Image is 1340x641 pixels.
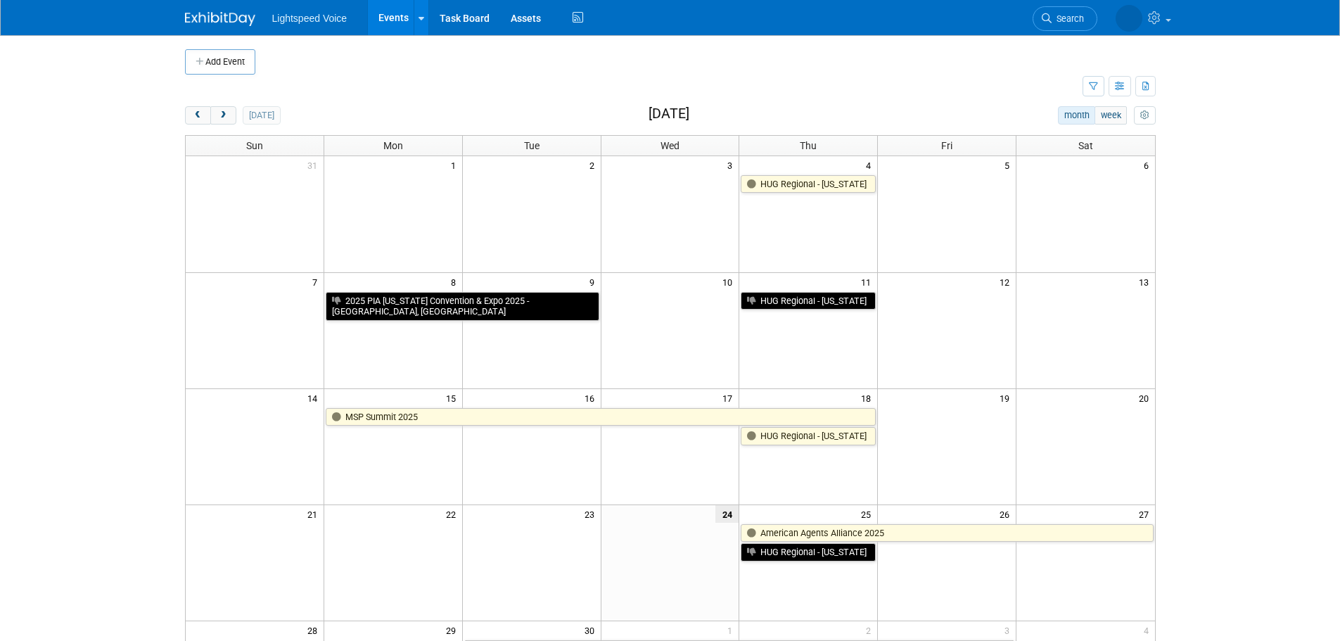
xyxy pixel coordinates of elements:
[1052,13,1084,24] span: Search
[741,427,876,445] a: HUG Regional - [US_STATE]
[1137,389,1155,407] span: 20
[726,156,739,174] span: 3
[272,13,347,24] span: Lightspeed Voice
[185,49,255,75] button: Add Event
[185,106,211,125] button: prev
[860,273,877,291] span: 11
[726,621,739,639] span: 1
[326,408,876,426] a: MSP Summit 2025
[588,156,601,174] span: 2
[210,106,236,125] button: next
[588,273,601,291] span: 9
[1137,273,1155,291] span: 13
[524,140,540,151] span: Tue
[1003,621,1016,639] span: 3
[1142,621,1155,639] span: 4
[1003,156,1016,174] span: 5
[246,140,263,151] span: Sun
[243,106,280,125] button: [DATE]
[1140,111,1149,120] i: Personalize Calendar
[583,389,601,407] span: 16
[311,273,324,291] span: 7
[445,505,462,523] span: 22
[449,273,462,291] span: 8
[741,175,876,193] a: HUG Regional - [US_STATE]
[721,273,739,291] span: 10
[1058,106,1095,125] button: month
[1095,106,1127,125] button: week
[649,106,689,122] h2: [DATE]
[864,621,877,639] span: 2
[741,292,876,310] a: HUG Regional - [US_STATE]
[998,389,1016,407] span: 19
[445,389,462,407] span: 15
[998,273,1016,291] span: 12
[864,156,877,174] span: 4
[1134,106,1155,125] button: myCustomButton
[583,621,601,639] span: 30
[306,505,324,523] span: 21
[741,524,1153,542] a: American Agents Alliance 2025
[449,156,462,174] span: 1
[306,621,324,639] span: 28
[1033,6,1097,31] a: Search
[1137,505,1155,523] span: 27
[1142,156,1155,174] span: 6
[998,505,1016,523] span: 26
[741,543,876,561] a: HUG Regional - [US_STATE]
[583,505,601,523] span: 23
[941,140,952,151] span: Fri
[715,505,739,523] span: 24
[445,621,462,639] span: 29
[860,505,877,523] span: 25
[1116,5,1142,32] img: Alexis Snowbarger
[306,389,324,407] span: 14
[661,140,679,151] span: Wed
[800,140,817,151] span: Thu
[326,292,599,321] a: 2025 PIA [US_STATE] Convention & Expo 2025 - [GEOGRAPHIC_DATA], [GEOGRAPHIC_DATA]
[1078,140,1093,151] span: Sat
[383,140,403,151] span: Mon
[721,389,739,407] span: 17
[306,156,324,174] span: 31
[185,12,255,26] img: ExhibitDay
[860,389,877,407] span: 18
